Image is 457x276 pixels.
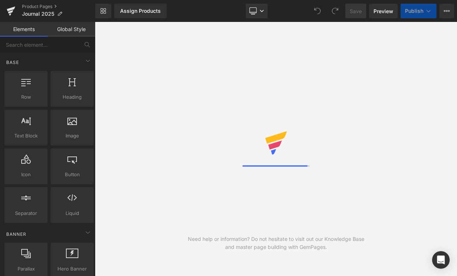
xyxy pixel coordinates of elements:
[95,4,111,18] a: New Library
[374,7,393,15] span: Preview
[401,4,436,18] button: Publish
[7,171,45,178] span: Icon
[7,132,45,140] span: Text Block
[350,7,362,15] span: Save
[5,231,27,238] span: Banner
[53,132,92,140] span: Image
[5,59,20,66] span: Base
[7,209,45,217] span: Separator
[439,4,454,18] button: More
[22,4,95,10] a: Product Pages
[405,8,423,14] span: Publish
[185,235,367,251] div: Need help or information? Do not hesitate to visit out our Knowledge Base and master page buildin...
[432,251,450,269] div: Open Intercom Messenger
[310,4,325,18] button: Undo
[7,93,45,101] span: Row
[53,209,92,217] span: Liquid
[120,8,161,14] div: Assign Products
[53,93,92,101] span: Heading
[48,22,95,37] a: Global Style
[328,4,342,18] button: Redo
[53,171,92,178] span: Button
[369,4,398,18] a: Preview
[22,11,54,17] span: Journal 2025
[7,265,45,273] span: Parallax
[53,265,92,273] span: Hero Banner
